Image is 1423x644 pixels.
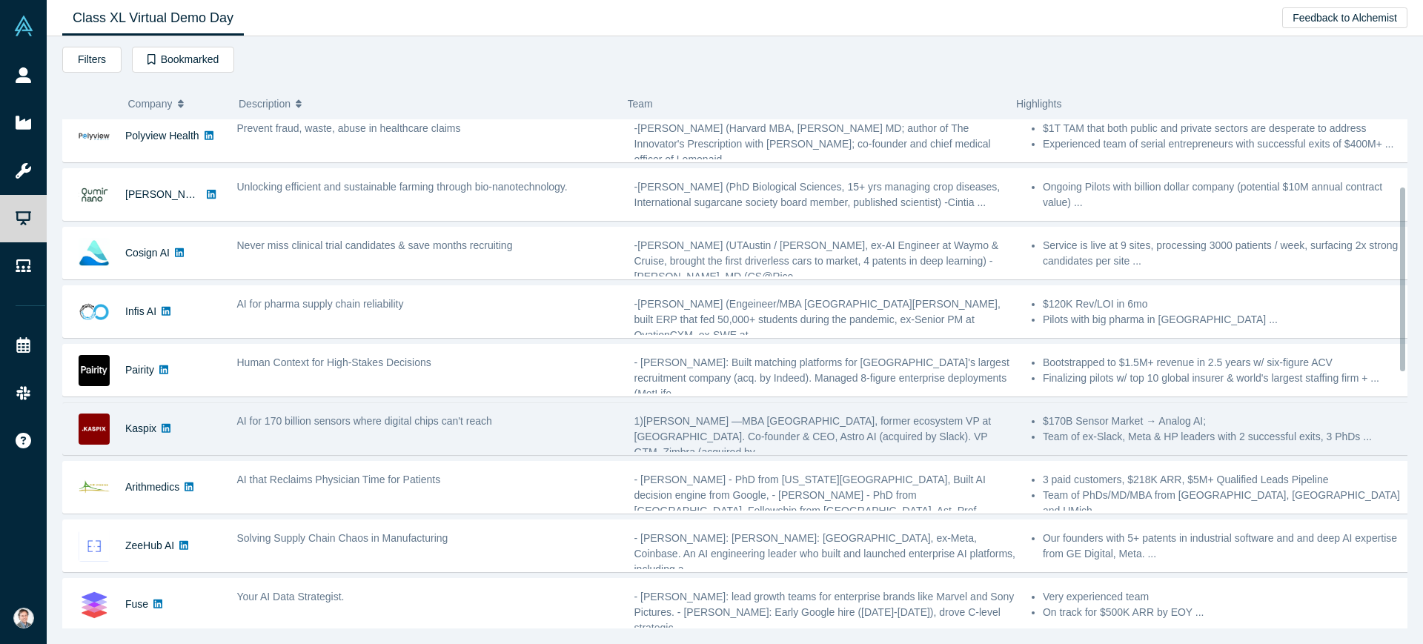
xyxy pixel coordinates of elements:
a: Class XL Virtual Demo Day [62,1,244,36]
li: $170B Sensor Market → Analog AI; [1043,414,1413,429]
img: Kaspix's Logo [79,414,110,445]
span: Highlights [1016,98,1061,110]
span: Description [239,88,291,119]
li: Finalizing pilots w/ top 10 global insurer & world's largest staffing firm + ... [1043,371,1413,386]
span: -[PERSON_NAME] (PhD Biological Sciences, 15+ yrs managing crop diseases, International sugarcane ... [634,181,1001,208]
img: Infis AI's Logo [79,296,110,328]
span: Team [628,98,653,110]
img: Andres Valdivieso's Account [13,608,34,628]
button: Filters [62,47,122,73]
span: Never miss clinical trial candidates & save months recruiting [237,239,513,251]
li: Experienced team of serial entrepreneurs with successful exits of $400M+ ... [1043,136,1413,152]
li: $1T TAM that both public and private sectors are desperate to address [1043,121,1413,136]
img: Pairity's Logo [79,355,110,386]
a: Arithmedics [125,481,179,493]
img: ZeeHub AI's Logo [79,531,110,562]
span: AI for 170 billion sensors where digital chips can't reach [237,415,492,427]
span: Human Context for High-Stakes Decisions [237,356,431,368]
a: Polyview Health [125,130,199,142]
button: Bookmarked [132,47,234,73]
a: ZeeHub AI [125,540,174,551]
span: Your AI Data Strategist. [237,591,345,602]
button: Feedback to Alchemist [1282,7,1407,28]
li: Bootstrapped to $1.5M+ revenue in 2.5 years w/ six-figure ACV [1043,355,1413,371]
img: Arithmedics's Logo [79,472,110,503]
img: Alchemist Vault Logo [13,16,34,36]
span: Company [128,88,173,119]
span: -[PERSON_NAME] (UTAustin / [PERSON_NAME], ex-AI Engineer at Waymo & Cruise, brought the first dri... [634,239,999,282]
span: - [PERSON_NAME]: [PERSON_NAME]: [GEOGRAPHIC_DATA], ex-Meta, Coinbase. An AI engineering leader wh... [634,532,1015,575]
li: Ongoing Pilots with billion dollar company (potential $10M annual contract value) ... [1043,179,1413,210]
li: Team of ex-Slack, Meta & HP leaders with 2 successful exits, 3 PhDs ... [1043,429,1413,445]
span: - [PERSON_NAME] - PhD from [US_STATE][GEOGRAPHIC_DATA], Built AI decision engine from Google, - [... [634,474,988,517]
span: AI that Reclaims Physician Time for Patients [237,474,441,485]
span: Solving Supply Chain Chaos in Manufacturing [237,532,448,544]
span: - [PERSON_NAME]: Built matching platforms for [GEOGRAPHIC_DATA]'s largest recruitment company (ac... [634,356,1009,399]
a: Pairity [125,364,154,376]
li: $120K Rev/LOI in 6mo [1043,296,1413,312]
a: [PERSON_NAME] [125,188,210,200]
button: Company [128,88,224,119]
span: - [PERSON_NAME]: lead growth teams for enterprise brands like Marvel and Sony Pictures. - [PERSON... [634,591,1015,634]
span: Prevent fraud, waste, abuse in healthcare claims [237,122,461,134]
button: Description [239,88,612,119]
img: Cosign AI's Logo [79,238,110,269]
a: Infis AI [125,305,156,317]
li: 3 paid customers, $218K ARR, $5M+ Qualified Leads Pipeline [1043,472,1413,488]
span: -[PERSON_NAME] (Engeineer/MBA [GEOGRAPHIC_DATA][PERSON_NAME], built ERP that fed 50,000+ students... [634,298,1001,341]
li: Very experienced team [1043,589,1413,605]
li: Service is live at 9 sites, processing 3000 patients / week, surfacing 2x strong candidates per s... [1043,238,1413,269]
li: Our founders with 5+ patents in industrial software and and deep AI expertise from GE Digital, Me... [1043,531,1413,562]
span: AI for pharma supply chain reliability [237,298,404,310]
li: Pilots with big pharma in [GEOGRAPHIC_DATA] ... [1043,312,1413,328]
span: 1)[PERSON_NAME] —MBA [GEOGRAPHIC_DATA], former ecosystem VP at [GEOGRAPHIC_DATA]. Co-founder & CE... [634,415,992,458]
a: Kaspix [125,422,156,434]
a: Cosign AI [125,247,170,259]
li: On track for $500K ARR by EOY ... [1043,605,1413,620]
img: Polyview Health's Logo [79,121,110,152]
span: Unlocking efficient and sustainable farming through bio-nanotechnology. [237,181,568,193]
img: Fuse's Logo [79,589,110,620]
a: Fuse [125,598,148,610]
span: -[PERSON_NAME] (Harvard MBA, [PERSON_NAME] MD; author of The Innovator's Prescription with [PERSO... [634,122,991,165]
li: Team of PhDs/MD/MBA from [GEOGRAPHIC_DATA], [GEOGRAPHIC_DATA] and UMich. ... [1043,488,1413,519]
img: Qumir Nano's Logo [79,179,110,210]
